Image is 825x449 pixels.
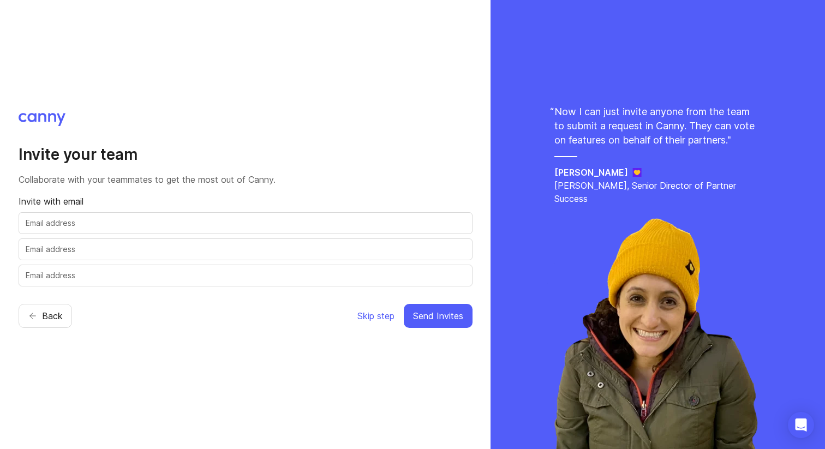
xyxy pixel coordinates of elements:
[42,309,63,322] span: Back
[19,195,473,208] p: Invite with email
[19,113,66,126] img: Canny logo
[554,105,762,147] p: Now I can just invite anyone from the team to submit a request in Canny. They can vote on feature...
[413,309,463,322] span: Send Invites
[547,209,769,449] img: rachel-ec36006e32d921eccbc7237da87631ad.webp
[404,304,473,328] button: Send Invites
[19,145,473,164] h2: Invite your team
[632,168,642,177] img: Jane logo
[19,173,473,186] p: Collaborate with your teammates to get the most out of Canny.
[19,304,72,328] button: Back
[26,243,465,255] input: Email address
[554,179,762,205] p: [PERSON_NAME], Senior Director of Partner Success
[357,309,394,322] span: Skip step
[357,304,395,328] button: Skip step
[554,166,628,179] h5: [PERSON_NAME]
[26,270,465,282] input: Email address
[788,412,814,438] div: Open Intercom Messenger
[26,217,465,229] input: Email address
